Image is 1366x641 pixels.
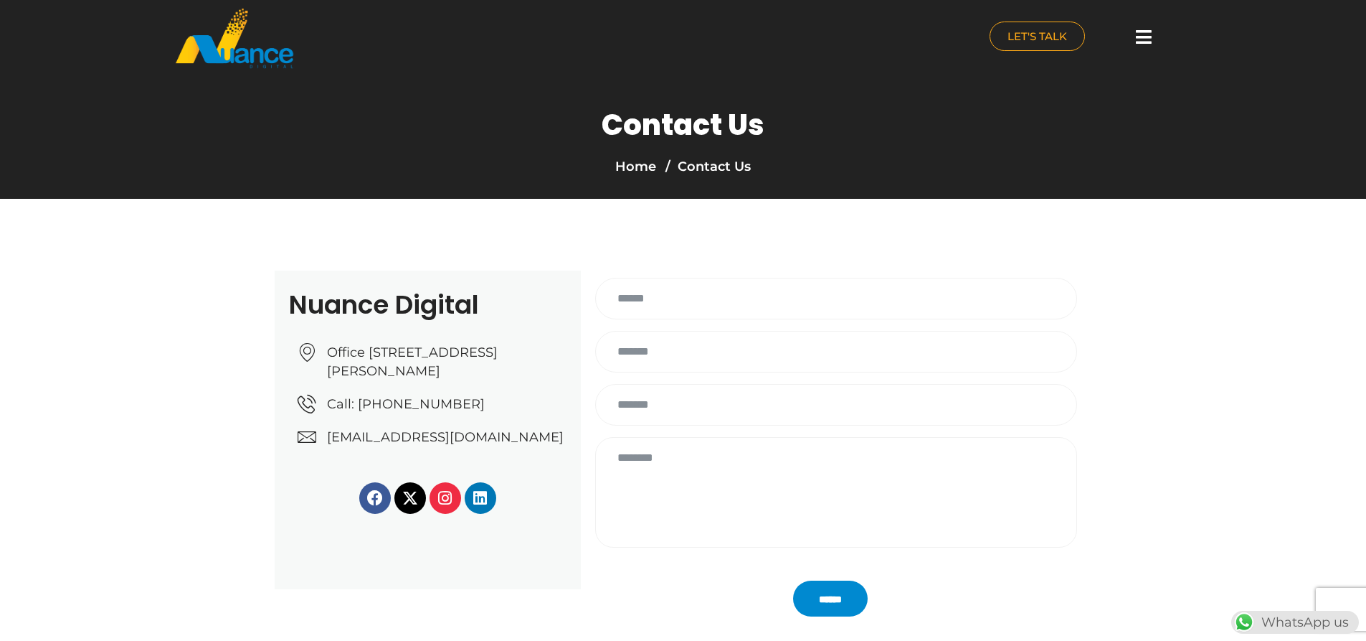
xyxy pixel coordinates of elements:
[1231,614,1359,630] a: WhatsAppWhatsApp us
[1233,611,1256,634] img: WhatsApp
[289,292,566,318] h2: Nuance Digital
[323,428,564,446] span: [EMAIL_ADDRESS][DOMAIN_NAME]
[615,159,656,174] a: Home
[298,428,566,446] a: [EMAIL_ADDRESS][DOMAIN_NAME]
[990,22,1085,51] a: LET'S TALK
[588,278,1085,582] form: Contact form
[298,343,566,380] a: Office [STREET_ADDRESS][PERSON_NAME]
[1007,31,1067,42] span: LET'S TALK
[323,395,485,413] span: Call: [PHONE_NUMBER]
[174,7,676,70] a: nuance-qatar_logo
[602,108,764,142] h1: Contact Us
[1231,611,1359,634] div: WhatsApp us
[662,156,751,177] li: Contact Us
[174,7,295,70] img: nuance-qatar_logo
[323,343,566,380] span: Office [STREET_ADDRESS][PERSON_NAME]
[298,395,566,413] a: Call: [PHONE_NUMBER]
